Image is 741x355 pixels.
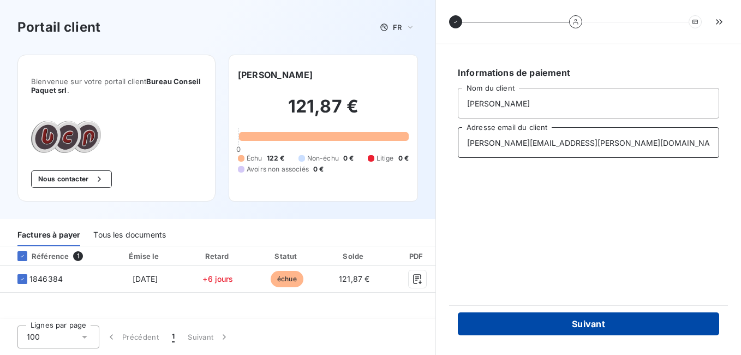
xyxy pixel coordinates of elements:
div: Retard [186,251,251,262]
button: Suivant [458,312,719,335]
button: Nous contacter [31,170,112,188]
span: 0 € [343,153,354,163]
button: Suivant [181,326,236,348]
div: Émise le [109,251,181,262]
input: placeholder [458,127,719,158]
span: 0 [236,145,241,153]
span: 122 € [267,153,285,163]
span: FR [393,23,402,32]
span: Litige [377,153,394,163]
span: 1846384 [29,274,63,285]
span: Avoirs non associés [247,164,309,174]
h6: Informations de paiement [458,66,719,79]
span: 0 € [313,164,324,174]
div: Factures à payer [17,223,80,246]
button: Précédent [99,326,165,348]
span: Échu [247,153,262,163]
h2: 121,87 € [238,96,409,128]
span: [DATE] [133,274,158,283]
span: 1 [172,332,175,342]
div: PDF [390,251,445,262]
button: 1 [165,326,181,348]
span: 121,87 € [339,274,369,283]
div: Statut [255,251,319,262]
h6: [PERSON_NAME] [238,68,313,81]
span: 0 € [398,153,409,163]
span: Non-échu [307,153,339,163]
span: Bureau Conseil Paquet srl [31,77,201,94]
h3: Portail client [17,17,100,37]
span: 100 [27,332,40,342]
img: Company logo [31,121,101,153]
span: Bienvenue sur votre portail client . [31,77,202,94]
span: +6 jours [202,274,233,283]
div: Solde [323,251,385,262]
div: Tous les documents [93,223,166,246]
span: 1 [73,251,83,261]
input: placeholder [458,88,719,119]
div: Référence [9,251,69,261]
span: échue [271,271,303,287]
